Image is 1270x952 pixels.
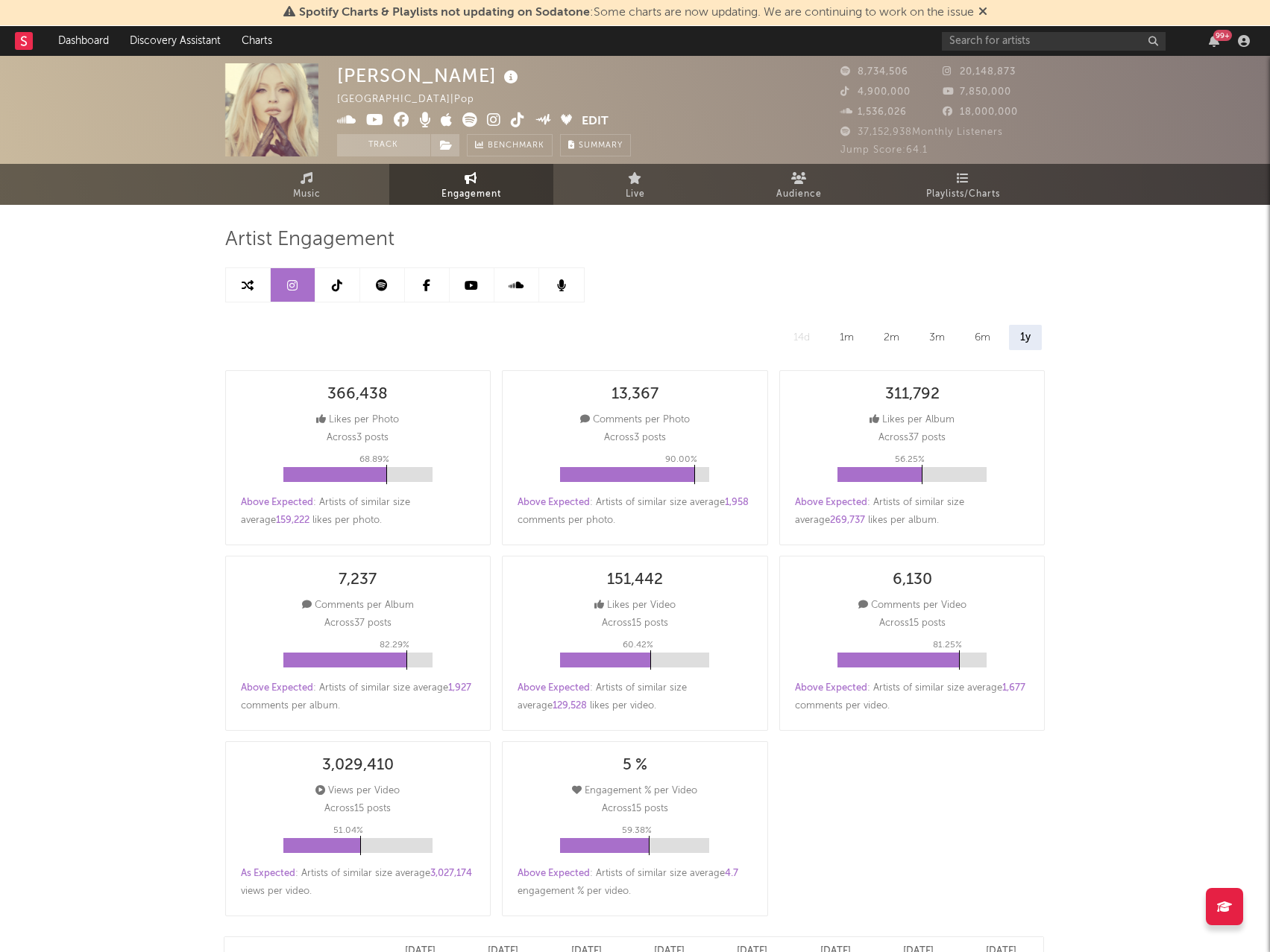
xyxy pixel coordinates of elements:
span: Audience [776,185,822,203]
div: : Artists of similar size average likes per video . [518,679,752,715]
p: Across 3 posts [604,429,666,447]
div: Views per Video [315,782,400,800]
span: Benchmark [488,137,544,155]
span: Summary [579,142,623,150]
div: Comments per Album [302,597,414,615]
div: 6m [963,325,1002,350]
a: Discovery Assistant [119,26,231,56]
div: 99 + [1213,30,1232,41]
span: 37,152,938 Monthly Listeners [840,127,1003,137]
p: 51.04 % [333,822,363,840]
a: Live [553,164,717,205]
span: 3,027,174 [430,869,472,878]
span: Above Expected [518,498,590,507]
span: 7,850,000 [943,87,1011,97]
div: 3m [918,325,956,350]
p: Across 15 posts [602,800,668,818]
a: Music [225,164,389,205]
div: : Artists of similar size average comments per video . [795,679,1030,715]
p: 82.29 % [380,636,409,654]
div: 14d [782,325,821,350]
span: Above Expected [241,498,313,507]
span: Above Expected [795,683,867,693]
p: 90.00 % [665,451,697,469]
div: 2m [873,325,911,350]
p: 56.25 % [895,451,925,469]
span: : Some charts are now updating. We are continuing to work on the issue [299,7,974,19]
span: 1,958 [725,498,749,507]
a: Charts [231,26,283,56]
button: Track [337,134,430,156]
p: 68.89 % [359,451,389,469]
button: 99+ [1209,35,1219,47]
span: 20,148,873 [943,67,1016,77]
p: Across 15 posts [879,615,946,632]
div: 3,029,410 [322,757,394,775]
div: Likes per Album [870,411,955,429]
span: 129,528 [553,701,587,711]
div: : Artists of similar size average likes per album . [795,494,1030,530]
span: Spotify Charts & Playlists not updating on Sodatone [299,7,590,19]
p: 59.38 % [622,822,652,840]
span: 1,677 [1002,683,1025,693]
div: 1y [1009,325,1042,350]
span: Above Expected [795,498,867,507]
span: Playlists/Charts [926,185,1000,203]
span: Above Expected [518,683,590,693]
div: Engagement % per Video [572,782,697,800]
p: 60.42 % [623,636,653,654]
span: Above Expected [241,683,313,693]
p: Across 15 posts [324,800,391,818]
span: Music [293,185,321,203]
div: 1m [829,325,865,350]
div: 366,438 [327,386,388,404]
p: 81.25 % [933,636,962,654]
button: Edit [582,112,609,131]
span: Artist Engagement [225,231,394,249]
span: 1,536,026 [840,107,907,117]
span: 1,927 [448,683,471,693]
div: 151,442 [607,571,663,589]
input: Search for artists [942,32,1166,51]
span: As Expected [241,869,295,878]
div: : Artists of similar size average comments per photo . [518,494,752,530]
div: [GEOGRAPHIC_DATA] | Pop [337,91,491,109]
div: 13,367 [612,386,658,404]
span: Above Expected [518,869,590,878]
span: Jump Score: 64.1 [840,145,928,155]
span: 269,737 [830,515,865,525]
p: Across 3 posts [327,429,389,447]
div: [PERSON_NAME] [337,63,522,88]
span: 4.7 [725,869,738,878]
span: Engagement [441,185,501,203]
p: Across 37 posts [324,615,392,632]
div: : Artists of similar size average comments per album . [241,679,476,715]
span: 18,000,000 [943,107,1018,117]
span: Dismiss [978,7,987,19]
div: : Artists of similar size average engagement % per video . [518,865,752,901]
div: 7,237 [339,571,377,589]
button: Summary [560,134,631,156]
a: Engagement [389,164,553,205]
a: Playlists/Charts [881,164,1046,205]
a: Benchmark [467,134,553,156]
a: Dashboard [48,26,119,56]
div: Likes per Video [594,597,676,615]
div: Comments per Photo [580,411,690,429]
div: : Artists of similar size average likes per photo . [241,494,476,530]
div: Comments per Video [858,597,966,615]
p: Across 37 posts [878,429,946,447]
div: Likes per Photo [316,411,399,429]
span: 8,734,506 [840,67,908,77]
span: Live [626,185,645,203]
a: Audience [717,164,881,205]
div: : Artists of similar size average views per video . [241,865,476,901]
div: 5 % [623,757,647,775]
span: 4,900,000 [840,87,911,97]
p: Across 15 posts [602,615,668,632]
div: 6,130 [893,571,932,589]
span: 159,222 [276,515,309,525]
div: 311,792 [885,386,940,404]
